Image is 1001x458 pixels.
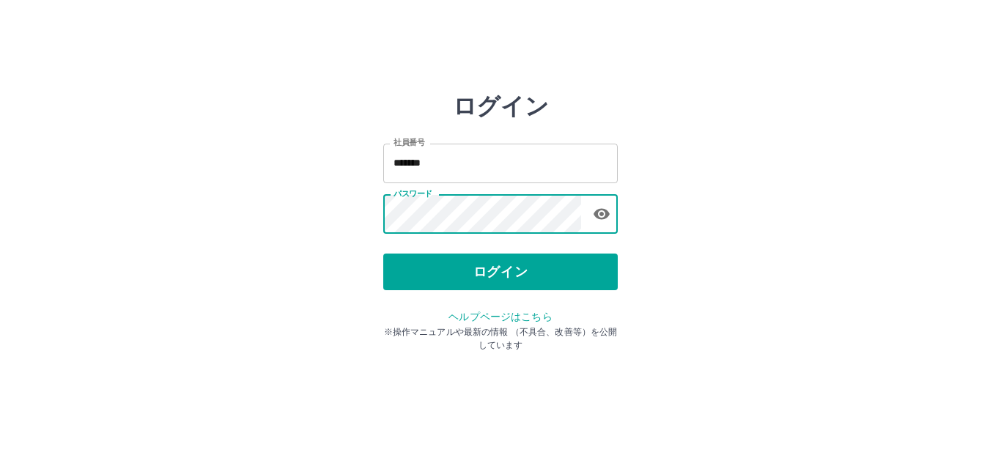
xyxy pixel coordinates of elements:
h2: ログイン [453,92,549,120]
a: ヘルプページはこちら [448,311,552,322]
label: パスワード [394,188,432,199]
label: 社員番号 [394,137,424,148]
button: ログイン [383,254,618,290]
p: ※操作マニュアルや最新の情報 （不具合、改善等）を公開しています [383,325,618,352]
